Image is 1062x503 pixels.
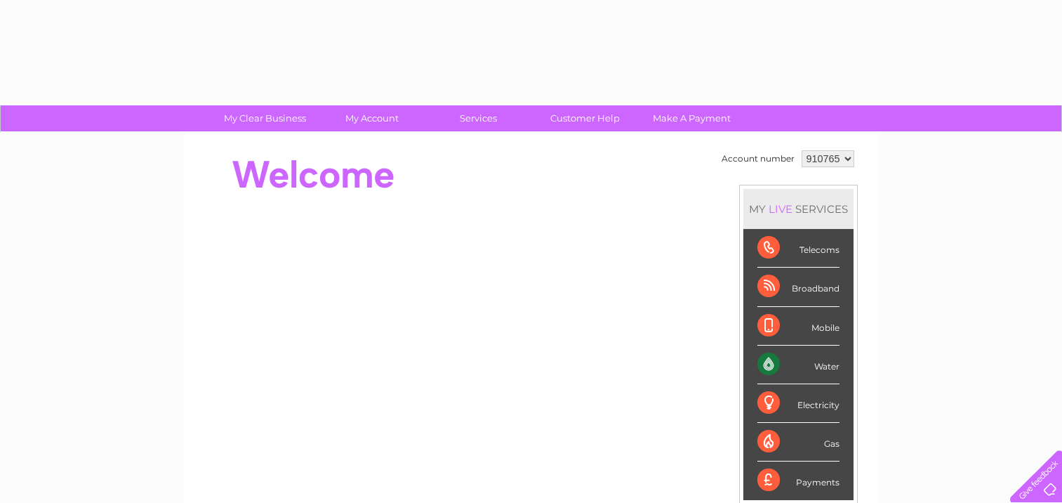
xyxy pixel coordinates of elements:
[420,105,536,131] a: Services
[757,346,839,384] div: Water
[757,268,839,306] div: Broadband
[757,384,839,423] div: Electricity
[766,202,795,216] div: LIVE
[757,423,839,462] div: Gas
[634,105,750,131] a: Make A Payment
[757,307,839,346] div: Mobile
[527,105,643,131] a: Customer Help
[718,147,798,171] td: Account number
[743,189,854,229] div: MY SERVICES
[207,105,323,131] a: My Clear Business
[314,105,430,131] a: My Account
[757,462,839,499] div: Payments
[757,229,839,268] div: Telecoms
